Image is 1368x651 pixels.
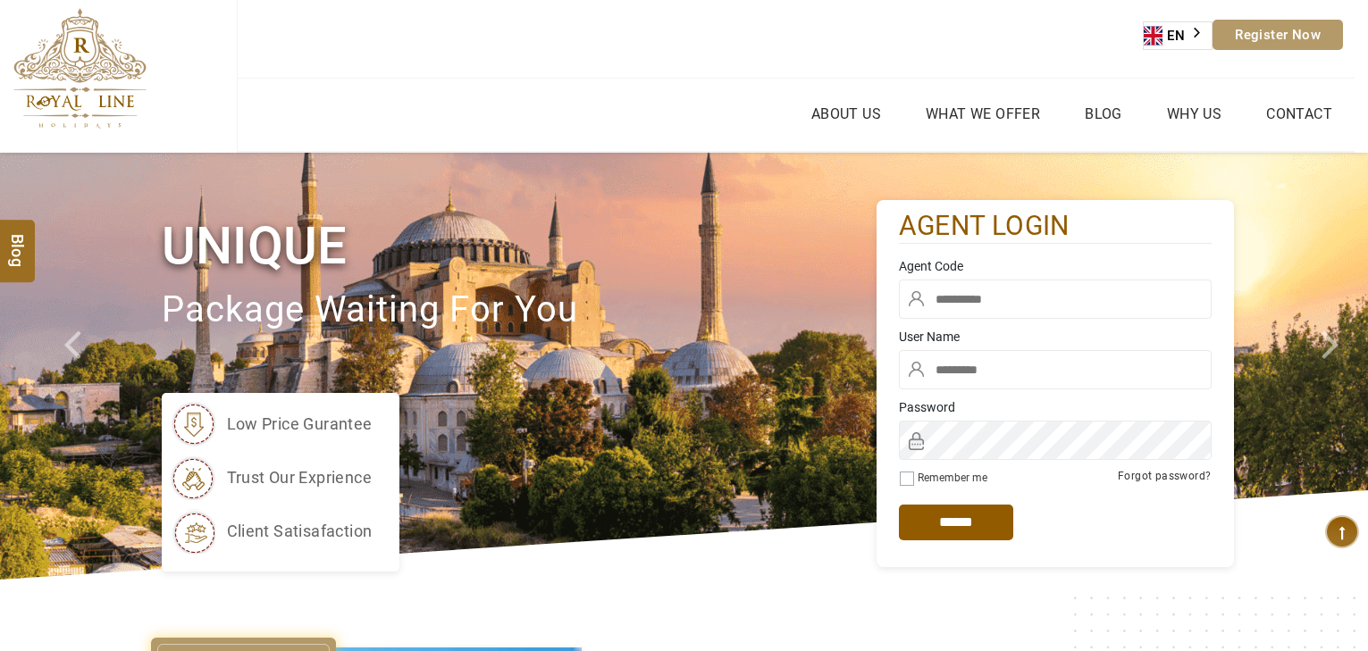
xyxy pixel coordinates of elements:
[6,234,29,249] span: Blog
[13,8,147,129] img: The Royal Line Holidays
[921,101,1045,127] a: What we Offer
[171,509,373,554] li: client satisafaction
[1143,21,1213,50] aside: Language selected: English
[918,472,987,484] label: Remember me
[171,402,373,447] li: low price gurantee
[1262,101,1337,127] a: Contact
[1143,21,1213,50] div: Language
[1299,153,1368,580] a: Check next image
[899,257,1212,275] label: Agent Code
[162,280,877,340] p: package waiting for you
[807,101,885,127] a: About Us
[1080,101,1127,127] a: Blog
[1144,22,1212,49] a: EN
[899,209,1212,244] h2: agent login
[899,328,1212,346] label: User Name
[899,398,1212,416] label: Password
[171,455,373,500] li: trust our exprience
[1213,20,1343,50] a: Register Now
[1162,101,1226,127] a: Why Us
[162,213,877,280] h1: Unique
[41,153,110,580] a: Check next prev
[1118,470,1211,482] a: Forgot password?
